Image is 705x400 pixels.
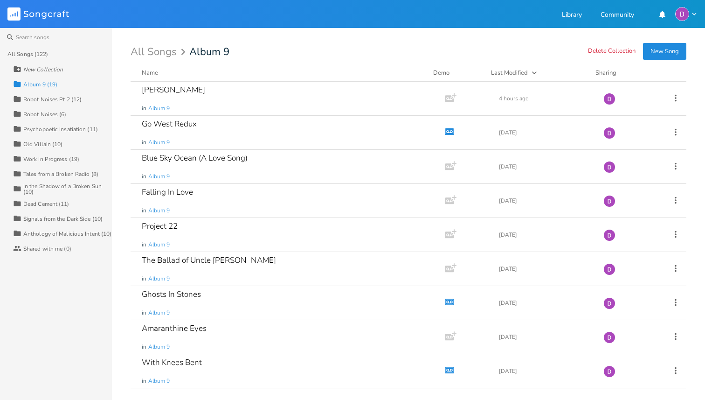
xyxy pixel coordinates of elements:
[142,324,207,332] div: Amaranthine Eyes
[131,48,188,56] div: All Songs
[142,139,146,147] span: in
[142,154,248,162] div: Blue Sky Ocean (A Love Song)
[499,266,592,272] div: [DATE]
[142,105,146,112] span: in
[499,334,592,340] div: [DATE]
[23,246,71,252] div: Shared with me (0)
[601,12,634,20] a: Community
[148,343,170,351] span: Album 9
[603,297,615,309] img: Dylan
[23,171,98,177] div: Tales from a Broken Radio (8)
[189,47,229,57] span: Album 9
[603,127,615,139] img: Dylan
[23,126,98,132] div: Psychopoetic Insatiation (11)
[23,201,69,207] div: Dead Cement (11)
[148,173,170,181] span: Album 9
[142,69,158,77] div: Name
[643,43,686,60] button: New Song
[148,275,170,283] span: Album 9
[588,48,636,56] button: Delete Collection
[499,198,592,204] div: [DATE]
[499,232,592,238] div: [DATE]
[142,275,146,283] span: in
[142,309,146,317] span: in
[142,290,201,298] div: Ghosts In Stones
[142,68,422,77] button: Name
[148,377,170,385] span: Album 9
[148,241,170,249] span: Album 9
[142,256,276,264] div: The Ballad of Uncle [PERSON_NAME]
[499,96,592,101] div: 4 hours ago
[142,377,146,385] span: in
[491,69,528,77] div: Last Modified
[23,82,57,87] div: Album 9 (19)
[23,231,111,237] div: Anthology of Malicious Intent (10)
[142,343,146,351] span: in
[142,86,205,94] div: [PERSON_NAME]
[23,216,103,222] div: Signals from the Dark Side (10)
[499,164,592,169] div: [DATE]
[595,68,651,77] div: Sharing
[148,139,170,147] span: Album 9
[148,309,170,317] span: Album 9
[7,51,48,57] div: All Songs (122)
[142,241,146,249] span: in
[23,67,63,72] div: New Collection
[499,130,592,135] div: [DATE]
[499,368,592,374] div: [DATE]
[433,68,480,77] div: Demo
[142,120,197,128] div: Go West Redux
[142,358,202,366] div: With Knees Bent
[603,365,615,378] img: Dylan
[603,229,615,241] img: Dylan
[142,207,146,215] span: in
[23,156,79,162] div: Work In Progress (19)
[603,331,615,344] img: Dylan
[142,222,178,230] div: Project 22
[499,300,592,306] div: [DATE]
[603,263,615,275] img: Dylan
[148,105,170,112] span: Album 9
[603,195,615,207] img: Dylan
[562,12,582,20] a: Library
[23,112,67,117] div: Robot Noises (6)
[142,173,146,181] span: in
[23,183,112,195] div: In the Shadow of a Broken Sun (10)
[603,93,615,105] img: Dylan
[142,188,193,196] div: Falling In Love
[675,7,689,21] img: Dylan
[23,97,82,102] div: Robot Noises Pt 2 (12)
[603,161,615,173] img: Dylan
[23,141,63,147] div: Old Villain (10)
[491,68,584,77] button: Last Modified
[148,207,170,215] span: Album 9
